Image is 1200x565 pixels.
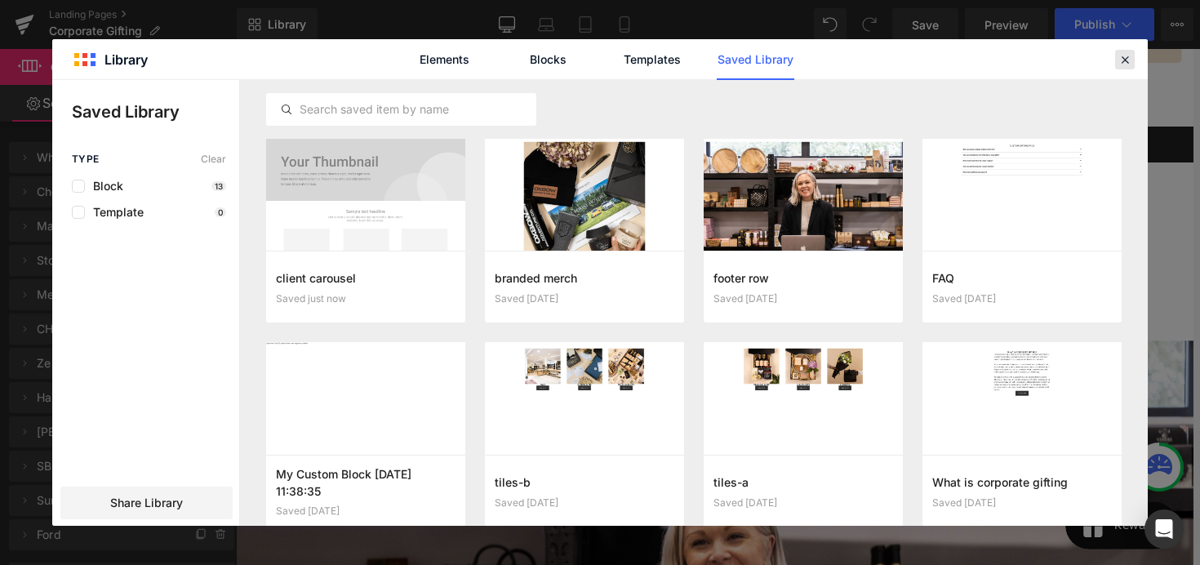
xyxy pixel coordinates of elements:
a: Saved Library [717,39,794,80]
p: Saved Library [72,100,239,124]
a: Blocks [509,39,587,80]
input: Search saved item by name [267,100,536,119]
div: Saved [DATE] [713,293,893,305]
div: Saved [DATE] [932,293,1112,305]
span: Type [72,153,100,165]
p: 13 [211,181,226,191]
div: Open Intercom Messenger [1144,509,1184,549]
div: Saved [DATE] [713,497,893,509]
a: Elements [406,39,483,80]
iframe: Button to open loyalty program pop-up [856,467,971,516]
h3: My Custom Block [DATE] 11:38:35 [276,465,456,499]
div: Saved [DATE] [495,293,674,305]
span: Template [85,206,144,219]
div: Saved [DATE] [495,497,674,509]
p: 0 [215,207,226,217]
h3: client carousel [276,269,456,287]
h3: tiles-b [495,474,674,491]
div: Saved [DATE] [932,497,1112,509]
h3: What is corporate gifting [932,474,1112,491]
a: Templates [613,39,691,80]
h3: tiles-a [713,474,893,491]
span: Block [85,180,123,193]
span: Share Library [110,495,183,511]
h3: branded merch [495,269,674,287]
div: Saved [DATE] [276,505,456,517]
div: Saved just now [276,293,456,305]
h3: footer row [713,269,893,287]
h3: FAQ [932,269,1112,287]
span: Clear [201,153,226,165]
